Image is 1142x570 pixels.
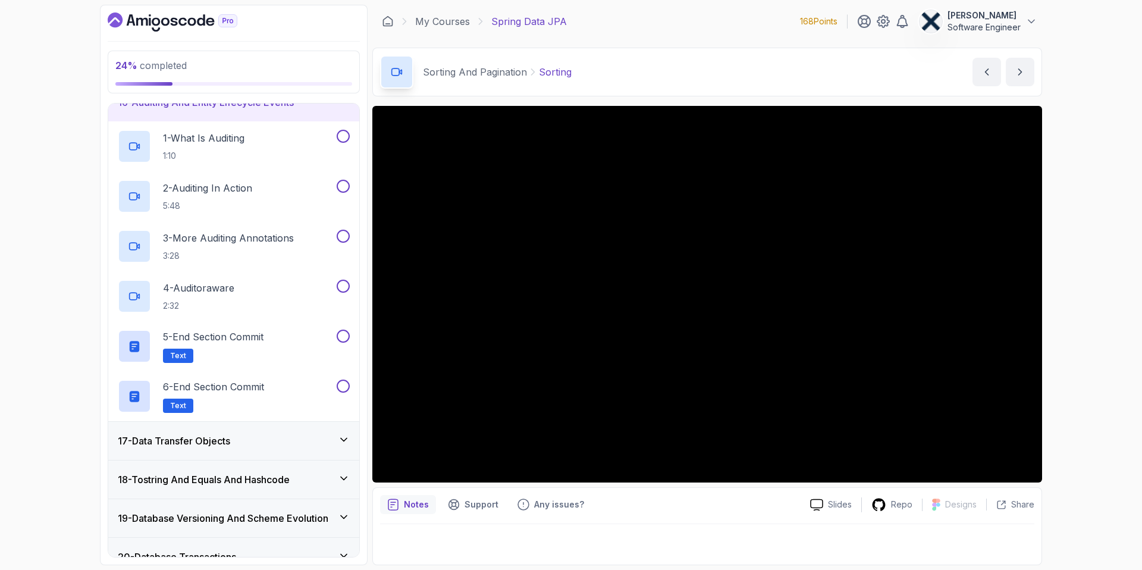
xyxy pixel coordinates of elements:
p: 5:48 [163,200,252,212]
p: [PERSON_NAME] [948,10,1021,21]
button: Support button [441,495,506,514]
p: Any issues? [534,499,584,511]
h3: 19 - Database Versioning And Scheme Evolution [118,511,328,525]
p: Repo [891,499,912,511]
button: 4-Auditoraware2:32 [118,280,350,313]
button: 19-Database Versioning And Scheme Evolution [108,499,359,537]
p: 3:28 [163,250,294,262]
h3: 18 - Tostring And Equals And Hashcode [118,472,290,487]
iframe: 2 - Sorting [372,106,1042,483]
p: 6 - End Section Commit [163,380,264,394]
button: 2-Auditing In Action5:48 [118,180,350,213]
button: 1-What Is Auditing1:10 [118,130,350,163]
p: 1:10 [163,150,244,162]
button: next content [1006,58,1034,86]
button: notes button [380,495,436,514]
span: Text [170,351,186,361]
span: 24 % [115,59,137,71]
p: Software Engineer [948,21,1021,33]
p: 5 - End Section Commit [163,330,263,344]
p: Share [1011,499,1034,511]
a: Dashboard [382,15,394,27]
p: 2 - Auditing In Action [163,181,252,195]
h3: 20 - Database Transactions [118,550,236,564]
p: Designs [945,499,977,511]
span: Text [170,401,186,411]
span: completed [115,59,187,71]
a: Slides [801,499,861,511]
button: user profile image[PERSON_NAME]Software Engineer [919,10,1037,33]
button: previous content [972,58,1001,86]
p: Support [465,499,498,511]
button: 17-Data Transfer Objects [108,422,359,460]
button: Feedback button [510,495,591,514]
p: 4 - Auditoraware [163,281,234,295]
img: user profile image [920,10,942,33]
p: 2:32 [163,300,234,312]
p: Notes [404,499,429,511]
p: 1 - What Is Auditing [163,131,244,145]
p: Spring Data JPA [491,14,567,29]
button: 3-More Auditing Annotations3:28 [118,230,350,263]
a: My Courses [415,14,470,29]
p: Slides [828,499,852,511]
button: Share [986,499,1034,511]
p: 3 - More Auditing Annotations [163,231,294,245]
button: 6-End Section CommitText [118,380,350,413]
p: 168 Points [800,15,837,27]
a: Dashboard [108,12,265,32]
p: Sorting [539,65,572,79]
button: 5-End Section CommitText [118,330,350,363]
button: 18-Tostring And Equals And Hashcode [108,461,359,499]
h3: 17 - Data Transfer Objects [118,434,230,448]
p: Sorting And Pagination [423,65,527,79]
a: Repo [862,497,922,512]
